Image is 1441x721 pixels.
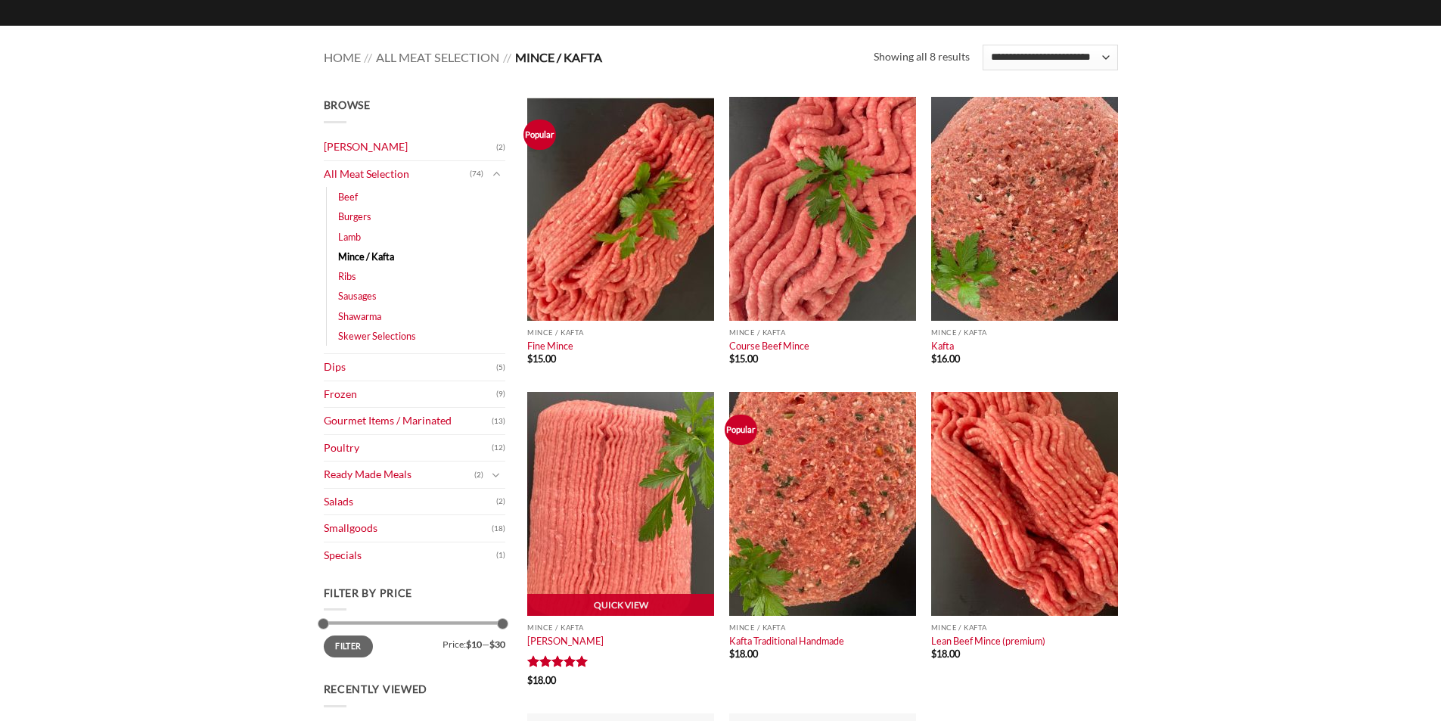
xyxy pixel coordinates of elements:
[729,340,809,352] a: Course Beef Mince
[376,50,499,64] a: All Meat Selection
[487,166,505,182] button: Toggle
[527,353,556,365] bdi: 15.00
[470,163,483,185] span: (74)
[492,517,505,540] span: (18)
[489,639,505,650] span: $30
[729,392,916,616] img: Kafta Traditional Handmade
[931,623,1118,632] p: Mince / Kafta
[496,383,505,406] span: (9)
[931,340,954,352] a: Kafta
[324,489,496,515] a: Salads
[931,648,936,660] span: $
[527,655,589,670] div: Rated 5 out of 5
[527,655,589,673] span: Rated out of 5
[492,437,505,459] span: (12)
[324,134,496,160] a: [PERSON_NAME]
[324,462,474,488] a: Ready Made Meals
[324,161,470,188] a: All Meat Selection
[527,340,573,352] a: Fine Mince
[931,97,1118,321] img: Kafta
[729,635,844,647] a: Kafta Traditional Handmade
[324,50,361,64] a: Home
[492,410,505,433] span: (13)
[496,544,505,567] span: (1)
[931,328,1118,337] p: Mince / Kafta
[474,464,483,486] span: (2)
[496,490,505,513] span: (2)
[324,636,505,649] div: Price: —
[527,328,714,337] p: Mince / Kafta
[874,48,970,66] p: Showing all 8 results
[324,354,496,381] a: Dips
[983,45,1117,70] select: Shop order
[338,187,358,207] a: Beef
[466,639,482,650] span: $10
[931,353,960,365] bdi: 16.00
[503,50,511,64] span: //
[324,682,428,695] span: Recently Viewed
[338,326,416,346] a: Skewer Selections
[527,353,533,365] span: $
[324,636,374,657] button: Filter
[324,586,413,599] span: Filter by price
[338,266,356,286] a: Ribs
[324,542,496,569] a: Specials
[527,594,714,617] a: Quick View
[364,50,372,64] span: //
[729,648,734,660] span: $
[931,392,1118,616] img: Lean Beef Mince
[324,408,492,434] a: Gourmet Items / Marinated
[487,467,505,483] button: Toggle
[324,98,371,111] span: Browse
[729,353,734,365] span: $
[515,50,602,64] span: Mince / Kafta
[338,227,361,247] a: Lamb
[496,136,505,159] span: (2)
[527,97,714,321] img: Beef Mince
[496,356,505,379] span: (5)
[338,286,377,306] a: Sausages
[324,435,492,462] a: Poultry
[729,623,916,632] p: Mince / Kafta
[338,207,371,226] a: Burgers
[527,623,714,632] p: Mince / Kafta
[931,635,1045,647] a: Lean Beef Mince (premium)
[338,247,394,266] a: Mince / Kafta
[729,648,758,660] bdi: 18.00
[729,328,916,337] p: Mince / Kafta
[729,97,916,321] img: Course Beef Mince
[527,674,556,686] bdi: 18.00
[527,635,604,647] a: [PERSON_NAME]
[527,392,714,616] img: Kibbeh Mince
[729,353,758,365] bdi: 15.00
[324,381,496,408] a: Frozen
[324,515,492,542] a: Smallgoods
[338,306,381,326] a: Shawarma
[931,353,936,365] span: $
[931,648,960,660] bdi: 18.00
[527,674,533,686] span: $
